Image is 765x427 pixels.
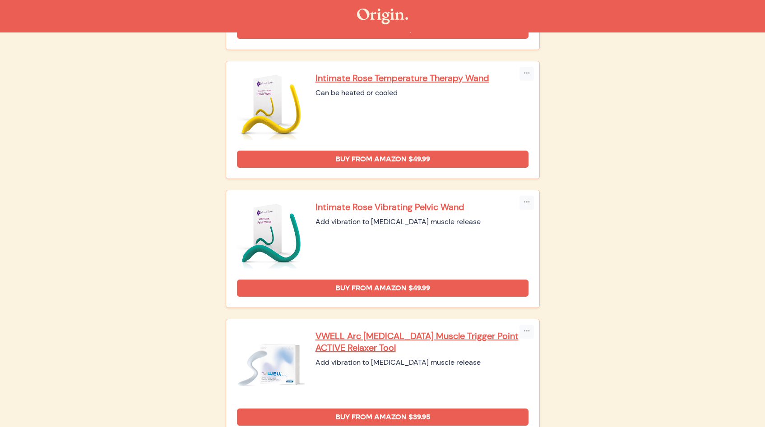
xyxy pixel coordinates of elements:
[237,151,529,168] a: Buy from Amazon $49.99
[315,72,529,84] a: Intimate Rose Temperature Therapy Wand
[315,87,529,98] div: Can be heated or cooled
[237,409,529,426] a: Buy from Amazon $39.95
[237,72,305,140] img: Intimate Rose Temperature Therapy Wand
[315,330,529,354] a: VWELL Arc [MEDICAL_DATA] Muscle Trigger Point ACTIVE Relaxer Tool
[357,9,408,24] img: The Origin Shop
[315,357,529,368] div: Add vibration to [MEDICAL_DATA] muscle release
[237,280,529,297] a: Buy from Amazon $49.99
[237,330,305,398] img: VWELL Arc Pelvic Floor Muscle Trigger Point ACTIVE Relaxer Tool
[237,201,305,269] img: Intimate Rose Vibrating Pelvic Wand
[315,201,529,213] a: Intimate Rose Vibrating Pelvic Wand
[315,216,529,227] div: Add vibration to [MEDICAL_DATA] muscle release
